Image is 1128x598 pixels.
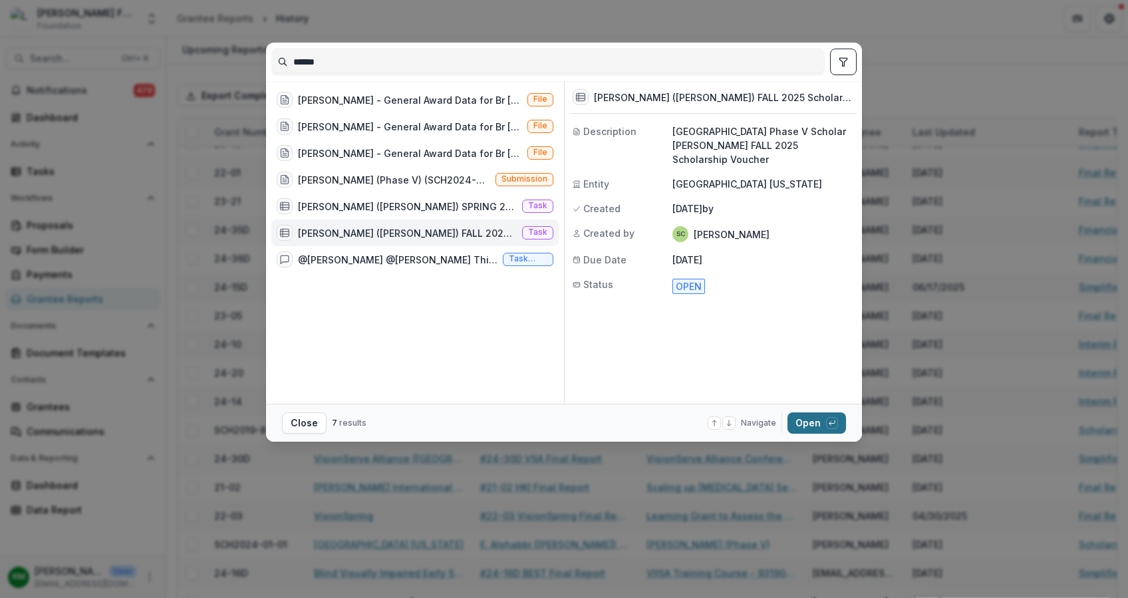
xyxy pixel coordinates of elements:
span: Status [583,277,613,291]
div: [PERSON_NAME] (Phase V) (SCH2024-01-02) [298,173,490,187]
span: Task [528,227,547,237]
span: Navigate [741,417,776,429]
div: [PERSON_NAME] - General Award Data for Br [PERSON_NAME] sp_sum voucher.docx [298,120,522,134]
p: [DATE] by [672,202,854,216]
div: Sandra Ching [676,231,685,237]
span: Task [528,201,547,210]
span: Due Date [583,253,627,267]
span: 7 [332,418,337,428]
span: Submission [501,174,547,184]
span: File [533,121,547,130]
div: [PERSON_NAME] ([PERSON_NAME]) FALL 2025 Scholarship Voucher [298,226,517,240]
button: Open [787,412,846,434]
button: Close [282,412,327,434]
p: [DATE] [672,253,702,267]
span: Entity [583,177,609,191]
div: @[PERSON_NAME] @[PERSON_NAME] This is the Spring, 2025 [PERSON_NAME]-Brother [PERSON_NAME] Schola... [298,253,497,267]
span: Task comment [509,254,547,263]
span: File [533,94,547,104]
span: Open [672,279,705,294]
div: [PERSON_NAME] - General Award Data for Br [PERSON_NAME] sp_sum voucher.docx [298,146,522,160]
p: [PERSON_NAME] [694,227,770,241]
p: [GEOGRAPHIC_DATA] Phase V Scholar [PERSON_NAME] FALL 2025 Scholarship Voucher [672,124,854,166]
span: Created [583,202,621,216]
div: [PERSON_NAME] ([PERSON_NAME]) SPRING 2025 Scholarship Voucher [298,200,517,214]
p: [GEOGRAPHIC_DATA] [US_STATE] [672,177,854,191]
div: [PERSON_NAME] - General Award Data for Br [PERSON_NAME] sp_sum voucher.PNG [298,93,522,107]
span: Description [583,124,636,138]
button: toggle filters [830,49,857,75]
span: Created by [583,226,634,240]
span: results [339,418,366,428]
span: File [533,148,547,157]
h3: [PERSON_NAME] ([PERSON_NAME]) FALL 2025 Scholarship Voucher [594,90,854,104]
